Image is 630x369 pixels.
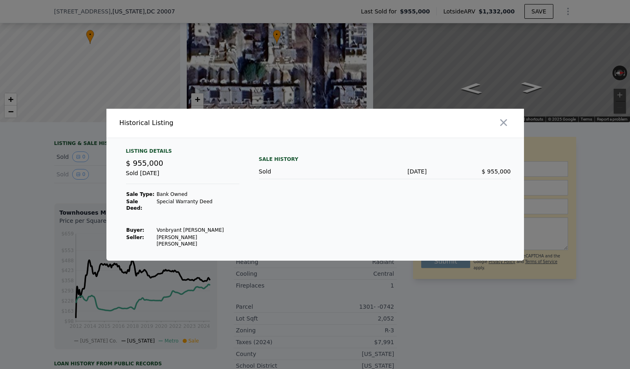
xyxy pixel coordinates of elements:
[259,154,511,164] div: Sale History
[126,159,164,167] span: $ 955,000
[156,234,239,248] td: [PERSON_NAME] [PERSON_NAME]
[156,198,239,212] td: Special Warranty Deed
[156,226,239,234] td: Vonbryant [PERSON_NAME]
[119,118,312,128] div: Historical Listing
[126,235,144,240] strong: Seller :
[126,169,239,184] div: Sold [DATE]
[126,191,155,197] strong: Sale Type:
[482,168,511,175] span: $ 955,000
[343,167,427,176] div: [DATE]
[126,227,144,233] strong: Buyer :
[126,199,143,211] strong: Sale Deed:
[156,191,239,198] td: Bank Owned
[259,167,343,176] div: Sold
[126,148,239,158] div: Listing Details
